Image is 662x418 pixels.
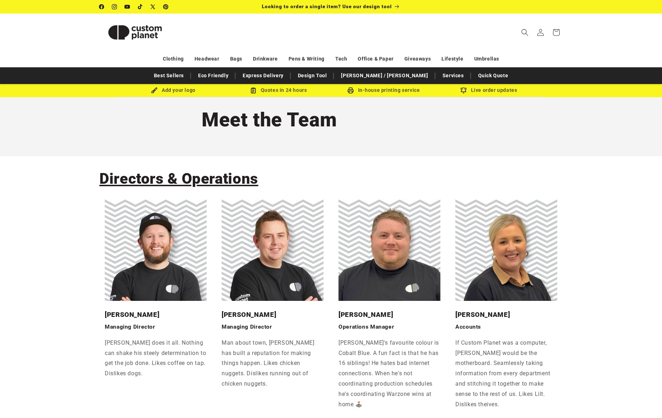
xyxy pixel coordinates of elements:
p: [PERSON_NAME] does it all. Nothing can shake his steely determination to get the job done. Likes ... [105,338,207,379]
a: Umbrellas [474,53,499,65]
summary: Search [517,25,533,40]
strong: Operations Manager [338,323,394,330]
a: Bags [230,53,242,65]
img: Custom Planet [99,16,171,48]
a: Tech [335,53,347,65]
img: Brush Icon [151,87,157,94]
a: Headwear [195,53,219,65]
h1: Meet the Team [202,107,460,132]
a: Quick Quote [475,69,512,82]
strong: Managing Director [222,323,272,330]
a: Clothing [163,53,184,65]
div: Quotes in 24 hours [226,86,331,95]
h3: [PERSON_NAME] [222,310,324,320]
div: Add your logo [121,86,226,95]
a: Eco Friendly [195,69,232,82]
h3: [PERSON_NAME] [338,310,440,320]
a: Best Sellers [150,69,187,82]
a: Office & Paper [358,53,393,65]
strong: Managing Director [105,323,155,330]
a: Design Tool [294,69,331,82]
a: Services [439,69,467,82]
img: In-house printing [347,87,354,94]
strong: Accounts [455,323,481,330]
div: Live order updates [436,86,541,95]
span: Looking to order a single item? Use our design tool [262,4,392,9]
iframe: Chat Widget [626,384,662,418]
img: Order Updates Icon [250,87,257,94]
a: Drinkware [253,53,278,65]
a: [PERSON_NAME] / [PERSON_NAME] [337,69,431,82]
div: In-house printing service [331,86,436,95]
h3: [PERSON_NAME] [455,310,557,320]
a: Custom Planet [97,14,174,51]
a: Pens & Writing [289,53,325,65]
p: [PERSON_NAME]'s favourite colour is Cobalt Blue. A fun fact is that he has 16 siblings! He hates ... [338,338,440,410]
p: Man about town, [PERSON_NAME] has built a reputation for making things happen. Likes chicken nugg... [222,338,324,389]
a: Express Delivery [239,69,287,82]
h3: [PERSON_NAME] [105,310,207,320]
span: Directors & Operations [99,170,258,187]
p: If Custom Planet was a computer, [PERSON_NAME] would be the motherboard. Seamlessly taking inform... [455,338,557,410]
img: Order updates [460,87,467,94]
a: Lifestyle [441,53,463,65]
a: Giveaways [404,53,431,65]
